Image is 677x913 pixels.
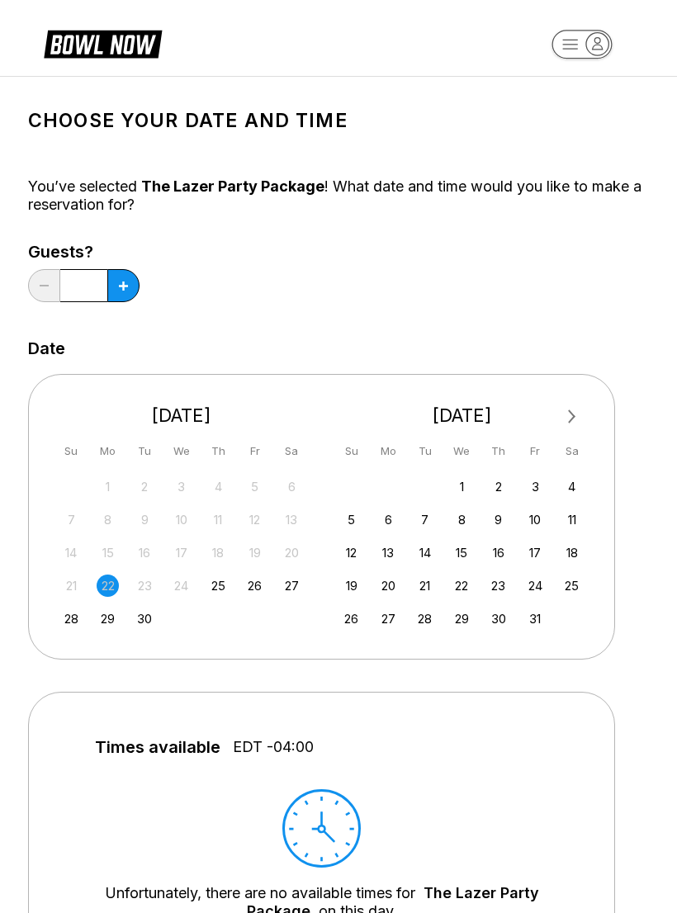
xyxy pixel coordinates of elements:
div: Not available Wednesday, September 24th, 2025 [170,575,192,597]
div: Choose Tuesday, October 14th, 2025 [414,542,436,564]
div: Not available Sunday, September 7th, 2025 [60,509,83,531]
div: Not available Friday, September 12th, 2025 [244,509,266,531]
div: Choose Friday, October 10th, 2025 [524,509,547,531]
div: Sa [561,440,583,462]
div: Choose Wednesday, October 1st, 2025 [451,475,473,498]
div: Not available Wednesday, September 17th, 2025 [170,542,192,564]
div: Not available Saturday, September 20th, 2025 [281,542,303,564]
div: Th [487,440,509,462]
div: month 2025-09 [58,474,305,630]
div: Choose Tuesday, October 21st, 2025 [414,575,436,597]
div: Choose Saturday, October 18th, 2025 [561,542,583,564]
div: Not available Sunday, September 14th, 2025 [60,542,83,564]
div: Choose Thursday, October 9th, 2025 [487,509,509,531]
div: [DATE] [334,404,590,427]
div: Not available Tuesday, September 2nd, 2025 [134,475,156,498]
div: Tu [414,440,436,462]
div: Not available Thursday, September 18th, 2025 [207,542,230,564]
div: Choose Saturday, October 4th, 2025 [561,475,583,498]
div: We [170,440,192,462]
div: Choose Tuesday, September 30th, 2025 [134,608,156,630]
div: Choose Thursday, October 2nd, 2025 [487,475,509,498]
div: Choose Wednesday, October 8th, 2025 [451,509,473,531]
div: Choose Wednesday, October 15th, 2025 [451,542,473,564]
div: Choose Friday, October 24th, 2025 [524,575,547,597]
div: Not available Thursday, September 11th, 2025 [207,509,230,531]
div: Choose Monday, October 6th, 2025 [377,509,400,531]
div: Choose Friday, October 17th, 2025 [524,542,547,564]
div: Not available Friday, September 5th, 2025 [244,475,266,498]
span: The Lazer Party Package [141,177,324,195]
div: Not available Tuesday, September 23rd, 2025 [134,575,156,597]
span: EDT -04:00 [233,738,314,756]
div: Choose Sunday, October 12th, 2025 [340,542,362,564]
div: Choose Wednesday, October 22nd, 2025 [451,575,473,597]
div: Tu [134,440,156,462]
div: Choose Tuesday, October 7th, 2025 [414,509,436,531]
span: Times available [95,738,220,756]
div: Not available Saturday, September 13th, 2025 [281,509,303,531]
div: Not available Friday, September 19th, 2025 [244,542,266,564]
div: Not available Wednesday, September 10th, 2025 [170,509,192,531]
div: Not available Monday, September 22nd, 2025 [97,575,119,597]
div: Su [340,440,362,462]
div: Choose Thursday, October 30th, 2025 [487,608,509,630]
div: Choose Monday, October 13th, 2025 [377,542,400,564]
div: Choose Friday, October 3rd, 2025 [524,475,547,498]
div: Choose Sunday, September 28th, 2025 [60,608,83,630]
div: Mo [377,440,400,462]
div: Mo [97,440,119,462]
div: [DATE] [54,404,310,427]
div: Choose Tuesday, October 28th, 2025 [414,608,436,630]
div: Choose Sunday, October 19th, 2025 [340,575,362,597]
div: Not available Tuesday, September 9th, 2025 [134,509,156,531]
div: Choose Friday, September 26th, 2025 [244,575,266,597]
div: Choose Sunday, October 26th, 2025 [340,608,362,630]
div: Choose Friday, October 31st, 2025 [524,608,547,630]
div: month 2025-10 [338,474,586,630]
div: Choose Thursday, October 23rd, 2025 [487,575,509,597]
div: Not available Monday, September 15th, 2025 [97,542,119,564]
label: Date [28,339,65,357]
div: Fr [524,440,547,462]
div: Su [60,440,83,462]
div: We [451,440,473,462]
div: Not available Monday, September 1st, 2025 [97,475,119,498]
div: Sa [281,440,303,462]
label: Guests? [28,243,140,261]
button: Next Month [559,404,585,430]
div: You’ve selected ! What date and time would you like to make a reservation for? [28,177,649,214]
div: Choose Saturday, September 27th, 2025 [281,575,303,597]
div: Th [207,440,230,462]
div: Not available Monday, September 8th, 2025 [97,509,119,531]
div: Choose Saturday, October 11th, 2025 [561,509,583,531]
div: Not available Wednesday, September 3rd, 2025 [170,475,192,498]
div: Not available Saturday, September 6th, 2025 [281,475,303,498]
div: Not available Thursday, September 4th, 2025 [207,475,230,498]
div: Fr [244,440,266,462]
div: Choose Monday, September 29th, 2025 [97,608,119,630]
div: Choose Monday, October 27th, 2025 [377,608,400,630]
div: Choose Thursday, October 16th, 2025 [487,542,509,564]
h1: Choose your Date and time [28,109,649,132]
div: Choose Wednesday, October 29th, 2025 [451,608,473,630]
div: Choose Monday, October 20th, 2025 [377,575,400,597]
div: Not available Tuesday, September 16th, 2025 [134,542,156,564]
div: Choose Sunday, October 5th, 2025 [340,509,362,531]
div: Choose Thursday, September 25th, 2025 [207,575,230,597]
div: Choose Saturday, October 25th, 2025 [561,575,583,597]
div: Not available Sunday, September 21st, 2025 [60,575,83,597]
